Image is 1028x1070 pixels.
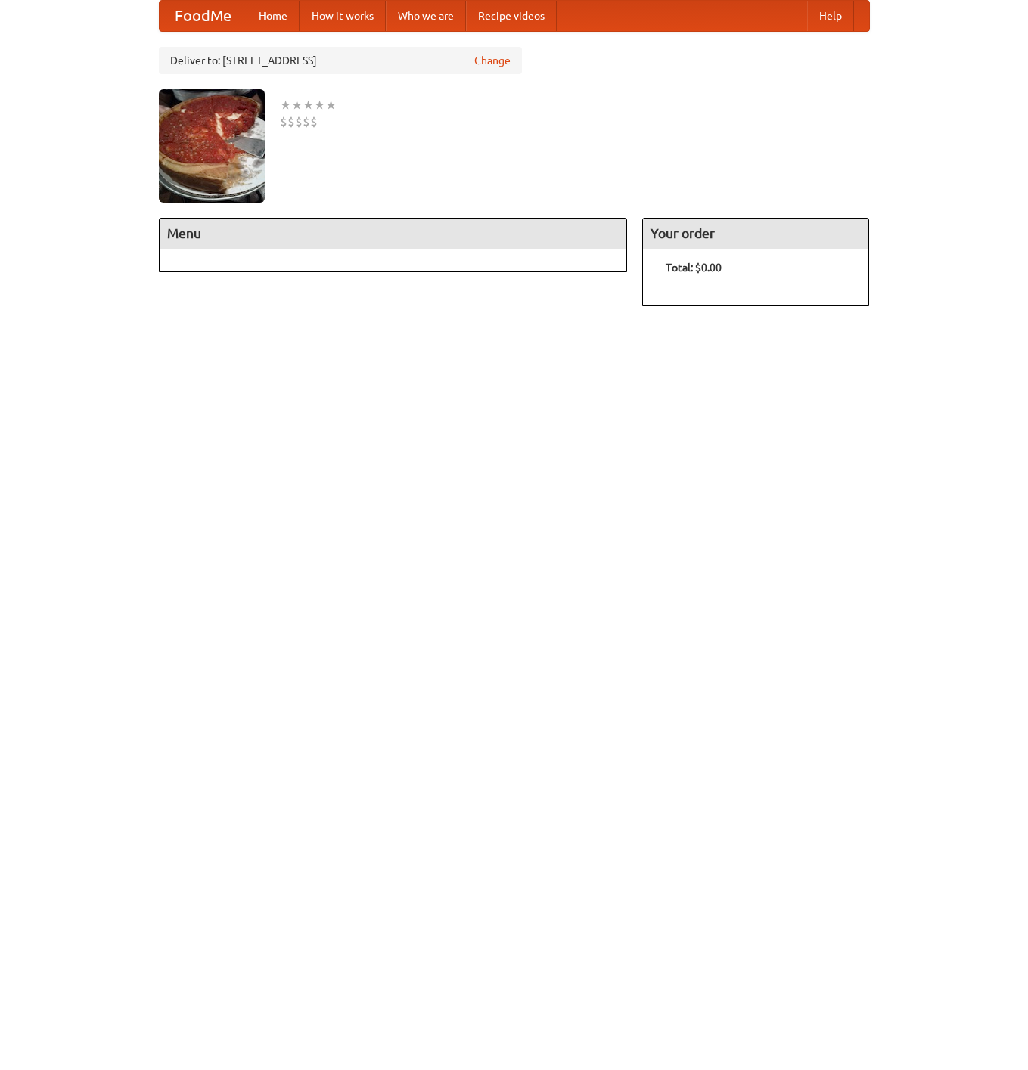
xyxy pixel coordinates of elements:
li: ★ [303,97,314,113]
a: FoodMe [160,1,247,31]
a: Recipe videos [466,1,557,31]
div: Deliver to: [STREET_ADDRESS] [159,47,522,74]
li: $ [310,113,318,130]
h4: Menu [160,219,627,249]
li: ★ [291,97,303,113]
li: ★ [280,97,291,113]
a: Who we are [386,1,466,31]
li: $ [295,113,303,130]
li: $ [287,113,295,130]
a: Home [247,1,300,31]
li: $ [303,113,310,130]
h4: Your order [643,219,868,249]
a: Help [807,1,854,31]
b: Total: $0.00 [666,262,722,274]
a: Change [474,53,511,68]
a: How it works [300,1,386,31]
li: ★ [314,97,325,113]
li: ★ [325,97,337,113]
img: angular.jpg [159,89,265,203]
li: $ [280,113,287,130]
